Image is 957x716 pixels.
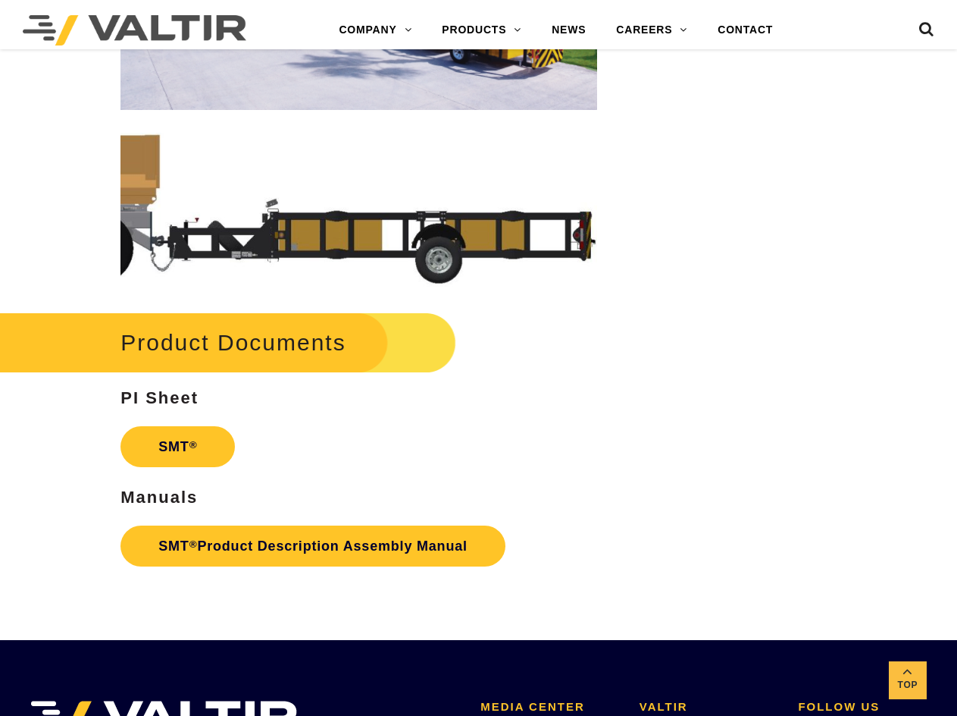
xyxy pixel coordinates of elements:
strong: PI Sheet [120,388,199,407]
sup: ® [189,539,198,550]
a: CONTACT [702,15,788,46]
a: SMT® [120,426,235,467]
h2: FOLLOW US [798,701,934,714]
sup: ® [189,439,198,451]
strong: Manuals [120,488,198,507]
a: PRODUCTS [427,15,536,46]
h2: VALTIR [640,701,776,714]
a: COMPANY [324,15,427,46]
span: Top [889,677,927,694]
img: Valtir [23,15,246,46]
a: SMT®Product Description Assembly Manual [120,526,505,567]
h2: MEDIA CENTER [480,701,617,714]
a: Top [889,661,927,699]
a: CAREERS [601,15,702,46]
a: NEWS [536,15,601,46]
